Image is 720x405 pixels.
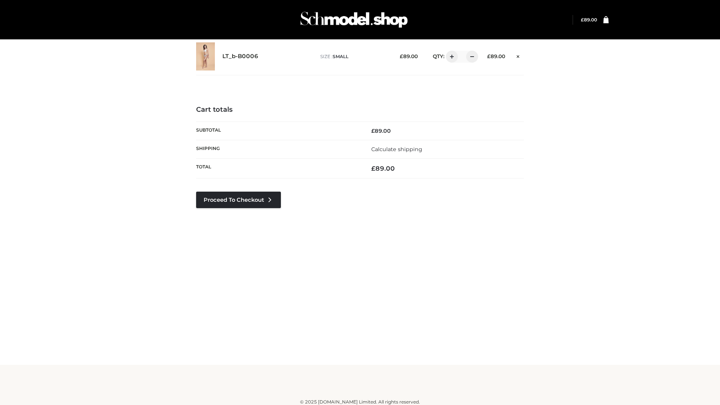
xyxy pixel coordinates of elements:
h4: Cart totals [196,106,524,114]
bdi: 89.00 [581,17,597,22]
bdi: 89.00 [487,53,505,59]
bdi: 89.00 [400,53,418,59]
span: £ [371,127,375,134]
th: Subtotal [196,121,360,140]
bdi: 89.00 [371,127,391,134]
img: Schmodel Admin 964 [298,5,410,34]
th: Total [196,159,360,178]
span: £ [400,53,403,59]
bdi: 89.00 [371,165,395,172]
span: £ [371,165,375,172]
span: SMALL [333,54,348,59]
a: Remove this item [513,51,524,60]
span: £ [581,17,584,22]
div: QTY: [425,51,475,63]
p: size : [320,53,388,60]
span: £ [487,53,490,59]
a: LT_b-B0006 [222,53,258,60]
a: Calculate shipping [371,146,422,153]
th: Shipping [196,140,360,158]
a: £89.00 [581,17,597,22]
a: Proceed to Checkout [196,192,281,208]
